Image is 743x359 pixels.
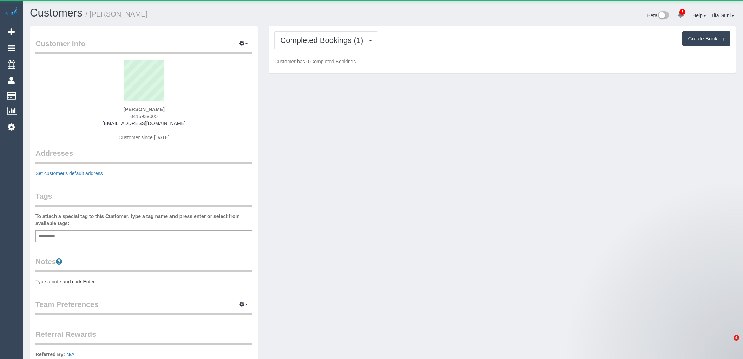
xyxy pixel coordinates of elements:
a: Set customer's default address [35,171,103,176]
a: N/A [66,352,74,357]
label: To attach a special tag to this Customer, type a tag name and press enter or select from availabl... [35,213,252,227]
a: 5 [674,7,688,23]
legend: Customer Info [35,38,252,54]
a: [EMAIL_ADDRESS][DOMAIN_NAME] [103,121,186,126]
pre: Type a note and click Enter [35,278,252,285]
span: 0415939005 [130,114,158,119]
a: Help [692,13,706,18]
span: Customer since [DATE] [119,135,170,140]
span: 5 [679,9,685,15]
a: Tifa Guni [711,13,734,18]
img: Automaid Logo [4,7,18,17]
legend: Team Preferences [35,299,252,315]
legend: Notes [35,256,252,272]
span: 4 [734,335,739,341]
p: Customer has 0 Completed Bookings [274,58,730,65]
button: Create Booking [682,31,730,46]
img: New interface [657,11,669,20]
strong: [PERSON_NAME] [123,107,164,112]
iframe: Intercom live chat [719,335,736,352]
button: Completed Bookings (1) [274,31,378,49]
small: / [PERSON_NAME] [86,10,148,18]
span: Completed Bookings (1) [280,36,367,45]
legend: Referral Rewards [35,329,252,345]
legend: Tags [35,191,252,207]
a: Beta [647,13,669,18]
a: Customers [30,7,83,19]
label: Referred By: [35,351,65,358]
